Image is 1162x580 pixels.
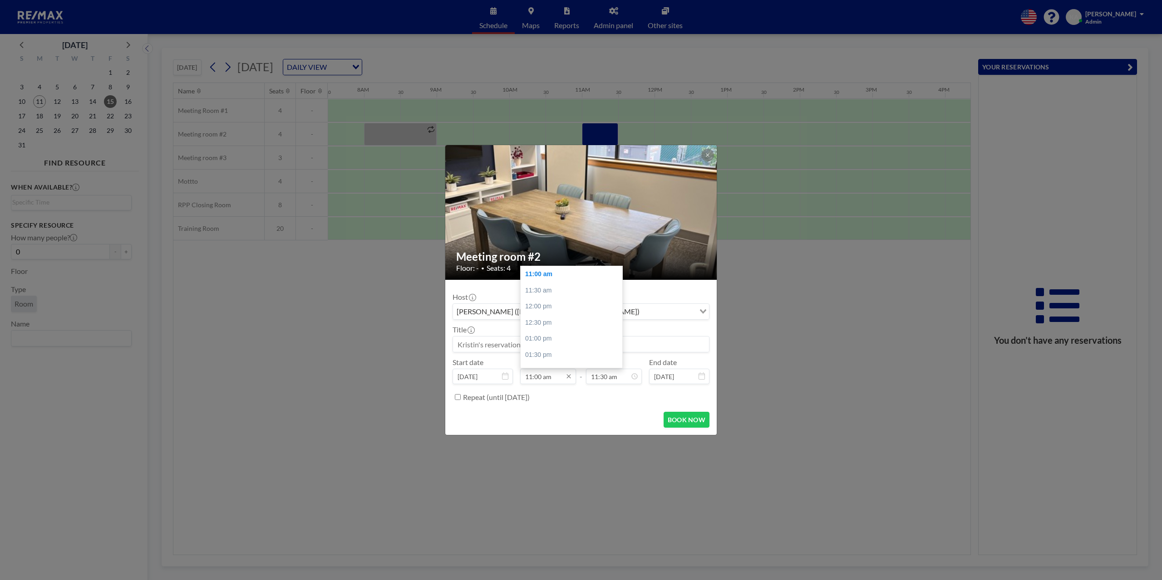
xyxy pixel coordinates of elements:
div: 11:30 am [521,283,627,299]
h2: Meeting room #2 [456,250,707,263]
div: 12:30 pm [521,315,627,331]
div: 11:00 am [521,266,627,283]
button: BOOK NOW [664,412,709,428]
label: Start date [453,358,483,367]
input: Search for option [642,306,694,317]
div: Search for option [453,304,709,319]
span: - [580,361,582,381]
span: [PERSON_NAME] ([EMAIL_ADDRESS][DOMAIN_NAME]) [455,306,641,317]
label: Host [453,292,475,302]
div: 01:00 pm [521,331,627,347]
span: Seats: 4 [487,263,511,273]
span: • [481,265,484,272]
label: Repeat (until [DATE]) [463,393,530,402]
input: Kristin's reservation [453,336,709,352]
label: End date [649,358,677,367]
label: Title [453,325,474,334]
div: 01:30 pm [521,347,627,363]
span: Floor: - [456,263,479,273]
img: 537.jpg [445,31,718,394]
div: 12:00 pm [521,298,627,315]
div: 02:00 pm [521,363,627,380]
